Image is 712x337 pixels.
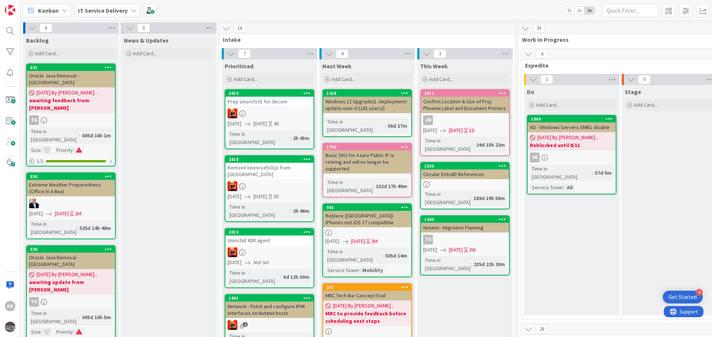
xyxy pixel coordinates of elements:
[27,71,115,87] div: Oracle Java Removal - [GEOGRAPHIC_DATA]
[27,199,115,208] div: HO
[323,204,411,211] div: 903
[663,291,703,303] div: Open Get Started checklist, remaining modules: 4
[27,173,115,180] div: 836
[449,127,463,134] span: [DATE]
[229,91,313,96] div: 2019
[229,230,313,235] div: 2013
[373,182,374,190] span: :
[423,235,433,244] div: TK
[27,180,115,196] div: Extreme Weather Preparedness (Office In A Box)
[274,193,279,200] div: 3D
[469,246,476,254] div: 3W
[423,246,437,254] span: [DATE]
[323,90,411,113] div: 1928Windows 11 Upgrade(1. deployment-update-user-it (241 users))
[225,229,313,235] div: 2013
[530,141,613,149] b: Reblocked until 8/11
[421,90,509,113] div: 2011Confirm Location & Use of Proj. Phoenix Label and Document Printers
[225,229,313,245] div: 2013Uninstall XDR agent
[124,37,169,44] span: News & Updates
[565,183,575,191] div: AD
[528,116,616,132] div: 1869AD - Windows Servers SMB1 disable
[225,302,313,318] div: Network - Patch and configure IPMI interfaces on Nutanix hosts
[696,289,703,296] div: 4
[420,162,510,209] a: 1535Circular EntraID ReferencesTime in [GEOGRAPHIC_DATA]:189d 19h 58m
[531,116,616,122] div: 1869
[574,7,584,14] span: 2x
[535,50,548,59] span: 4
[359,266,360,274] span: :
[528,153,616,162] div: VK
[16,1,34,10] span: Support
[29,127,79,144] div: Time in [GEOGRAPHIC_DATA]
[274,120,279,128] div: 4D
[325,266,359,274] div: Service Tower
[225,235,313,245] div: Uninstall XDR agent
[420,89,510,156] a: 2011Confirm Location & Use of Proj. Phoenix Label and Document PrintersJM[DATE][DATE]1DTime in [G...
[322,89,412,137] a: 1928Windows 11 Upgrade(1. deployment-update-user-it (241 users))Time in [GEOGRAPHIC_DATA]:56d 17m
[29,115,39,125] div: TK
[290,207,291,215] span: :
[228,193,241,200] span: [DATE]
[536,102,560,108] span: Add Card...
[73,146,74,154] span: :
[424,91,509,96] div: 2011
[37,89,98,97] span: [DATE] By [PERSON_NAME]...
[325,237,339,245] span: [DATE]
[253,120,267,128] span: [DATE]
[383,252,409,260] div: 505d 14m
[421,216,509,223] div: 1440
[80,313,113,321] div: 605d 16h 5m
[322,203,412,277] a: 903Replace ([GEOGRAPHIC_DATA]) iPhones not iOS 17 compatible[DATE][DATE]3MTime in [GEOGRAPHIC_DAT...
[55,210,69,218] span: [DATE]
[360,266,385,274] div: Mobility
[421,169,509,179] div: Circular EntraID References
[325,310,409,325] b: MRC to provide feedback before scheduling next steps
[423,115,433,125] div: JM
[238,49,251,58] span: 7
[27,246,115,269] div: 630Oracle Java Removal - [GEOGRAPHIC_DATA]
[228,120,241,128] span: [DATE]
[78,224,113,232] div: 525d 14h 48m
[281,273,311,281] div: 6d 12h 50m
[382,252,383,260] span: :
[225,62,253,70] span: Prioritized
[473,141,474,149] span: :
[225,156,313,163] div: 2018
[38,6,59,15] span: Kanban
[291,134,311,142] div: 2h 43m
[530,153,540,162] div: VK
[423,190,471,206] div: Time in [GEOGRAPHIC_DATA]
[533,24,545,33] span: 39
[323,204,411,227] div: 903Replace ([GEOGRAPHIC_DATA]) iPhones not iOS 17 compatible
[29,297,39,307] div: TK
[40,24,52,32] span: 6
[223,36,506,43] span: Intake
[471,260,472,268] span: :
[73,328,74,336] span: :
[638,75,651,84] span: 0
[291,207,311,215] div: 2h 46m
[429,76,453,82] span: Add Card...
[449,246,463,254] span: [DATE]
[228,181,237,191] img: VN
[528,122,616,132] div: AD - Windows Servers SMB1 disable
[527,88,534,96] span: Do
[225,228,314,288] a: 2013Uninstall XDR agentVN[DATE]Not SetTime in [GEOGRAPHIC_DATA]:6d 12h 50m
[79,313,80,321] span: :
[233,24,246,33] span: 14
[530,165,592,181] div: Time in [GEOGRAPHIC_DATA]
[421,97,509,113] div: Confirm Location & Use of Proj. Phoenix Label and Document Printers
[323,284,411,291] div: 257
[29,278,113,293] b: awaiting update from [PERSON_NAME]
[27,173,115,196] div: 836Extreme Weather Preparedness (Office In A Box)
[79,131,80,140] span: :
[54,328,73,336] div: Priority
[225,295,313,318] div: 1891Network - Patch and configure IPMI interfaces on Nutanix hosts
[228,320,237,330] img: VN
[584,7,594,14] span: 3x
[76,224,78,232] span: :
[253,259,269,266] i: Not Set
[5,322,15,332] img: avatar
[323,144,411,174] div: 1763Basic SKU for Azure Public IP is retiring and will no longer be supported
[535,325,548,334] span: 28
